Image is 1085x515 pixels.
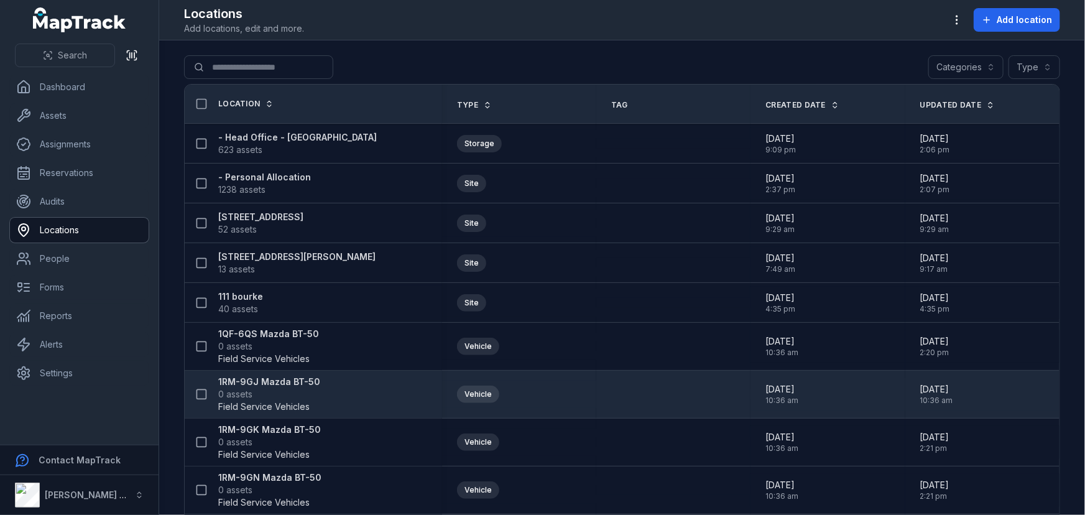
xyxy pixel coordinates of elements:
span: Created Date [765,100,826,110]
time: 8/15/2025, 10:36:34 AM [765,431,798,453]
strong: 1RM-9GK Mazda BT-50 [218,424,321,436]
a: Reports [10,304,149,328]
button: Add location [974,8,1060,32]
span: 0 assets [218,388,252,401]
a: 1RM-9GN Mazda BT-500 assetsField Service Vehicles [218,471,321,509]
span: [DATE] [765,383,798,396]
div: Site [457,215,486,232]
strong: - Head Office - [GEOGRAPHIC_DATA] [218,131,377,144]
div: Site [457,254,486,272]
span: 2:20 pm [920,348,949,358]
span: Field Service Vehicles [218,448,310,461]
span: [DATE] [920,132,950,145]
span: 2:07 pm [920,185,950,195]
span: [DATE] [920,212,949,225]
time: 8/18/2025, 2:20:28 PM [920,335,949,358]
span: [DATE] [765,431,798,443]
div: Vehicle [457,481,499,499]
a: Reservations [10,160,149,185]
div: Site [457,175,486,192]
button: Search [15,44,115,67]
span: 0 assets [218,436,252,448]
span: Add location [997,14,1052,26]
span: [DATE] [765,335,798,348]
strong: Contact MapTrack [39,455,121,465]
a: 111 bourke40 assets [218,290,263,315]
span: [DATE] [765,252,795,264]
span: Search [58,49,87,62]
a: Alerts [10,332,149,357]
span: 2:21 pm [920,491,949,501]
time: 8/15/2025, 10:36:34 AM [765,383,798,406]
a: - Head Office - [GEOGRAPHIC_DATA]623 assets [218,131,377,156]
span: 0 assets [218,340,252,353]
a: 1QF-6QS Mazda BT-500 assetsField Service Vehicles [218,328,319,365]
span: Updated Date [920,100,982,110]
span: [DATE] [920,479,949,491]
a: [STREET_ADDRESS][PERSON_NAME]13 assets [218,251,376,276]
span: 1238 assets [218,183,265,196]
span: 2:21 pm [920,443,949,453]
span: 623 assets [218,144,262,156]
span: [DATE] [920,172,950,185]
a: Audits [10,189,149,214]
time: 6/24/2025, 9:29:05 AM [765,212,795,234]
span: [DATE] [920,252,949,264]
a: Assets [10,103,149,128]
time: 8/15/2025, 10:36:34 AM [920,383,953,406]
span: 2:37 pm [765,185,795,195]
a: Locations [10,218,149,243]
time: 8/15/2025, 10:36:34 AM [765,479,798,501]
strong: 1RM-9GJ Mazda BT-50 [218,376,320,388]
time: 11/11/2024, 9:09:29 PM [765,132,796,155]
span: Add locations, edit and more. [184,22,304,35]
strong: [STREET_ADDRESS][PERSON_NAME] [218,251,376,263]
time: 2/19/2025, 7:49:01 AM [765,252,795,274]
a: - Personal Allocation1238 assets [218,171,311,196]
span: 10:36 am [765,491,798,501]
span: [DATE] [765,132,796,145]
span: 9:09 pm [765,145,796,155]
span: [DATE] [765,212,795,225]
span: 0 assets [218,484,252,496]
a: Assignments [10,132,149,157]
a: Type [457,100,492,110]
a: MapTrack [33,7,126,32]
div: Vehicle [457,338,499,355]
time: 6/24/2025, 9:29:05 AM [920,212,949,234]
strong: 111 bourke [218,290,263,303]
a: Location [218,99,274,109]
span: 10:36 am [765,443,798,453]
a: Dashboard [10,75,149,100]
span: 52 assets [218,223,257,236]
time: 11/20/2024, 4:35:12 PM [920,292,950,314]
a: 1RM-9GJ Mazda BT-500 assetsField Service Vehicles [218,376,320,413]
time: 1/29/2025, 2:37:12 PM [765,172,795,195]
span: [DATE] [765,172,795,185]
span: 13 assets [218,263,255,276]
a: 1RM-9GK Mazda BT-500 assetsField Service Vehicles [218,424,321,461]
span: 4:35 pm [920,304,950,314]
time: 8/20/2025, 2:07:15 PM [920,172,950,195]
button: Categories [928,55,1004,79]
div: Storage [457,135,502,152]
span: 9:29 am [920,225,949,234]
span: 9:29 am [765,225,795,234]
h2: Locations [184,5,304,22]
strong: [STREET_ADDRESS] [218,211,303,223]
span: 7:49 am [765,264,795,274]
a: [STREET_ADDRESS]52 assets [218,211,303,236]
span: 10:36 am [765,396,798,406]
a: Forms [10,275,149,300]
strong: - Personal Allocation [218,171,311,183]
span: 2:06 pm [920,145,950,155]
time: 11/20/2024, 4:35:12 PM [765,292,795,314]
time: 8/20/2025, 2:06:53 PM [920,132,950,155]
a: People [10,246,149,271]
a: Created Date [765,100,839,110]
button: Type [1009,55,1060,79]
span: 40 assets [218,303,258,315]
span: Field Service Vehicles [218,353,310,365]
span: [DATE] [765,479,798,491]
strong: [PERSON_NAME] Air [45,489,131,500]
